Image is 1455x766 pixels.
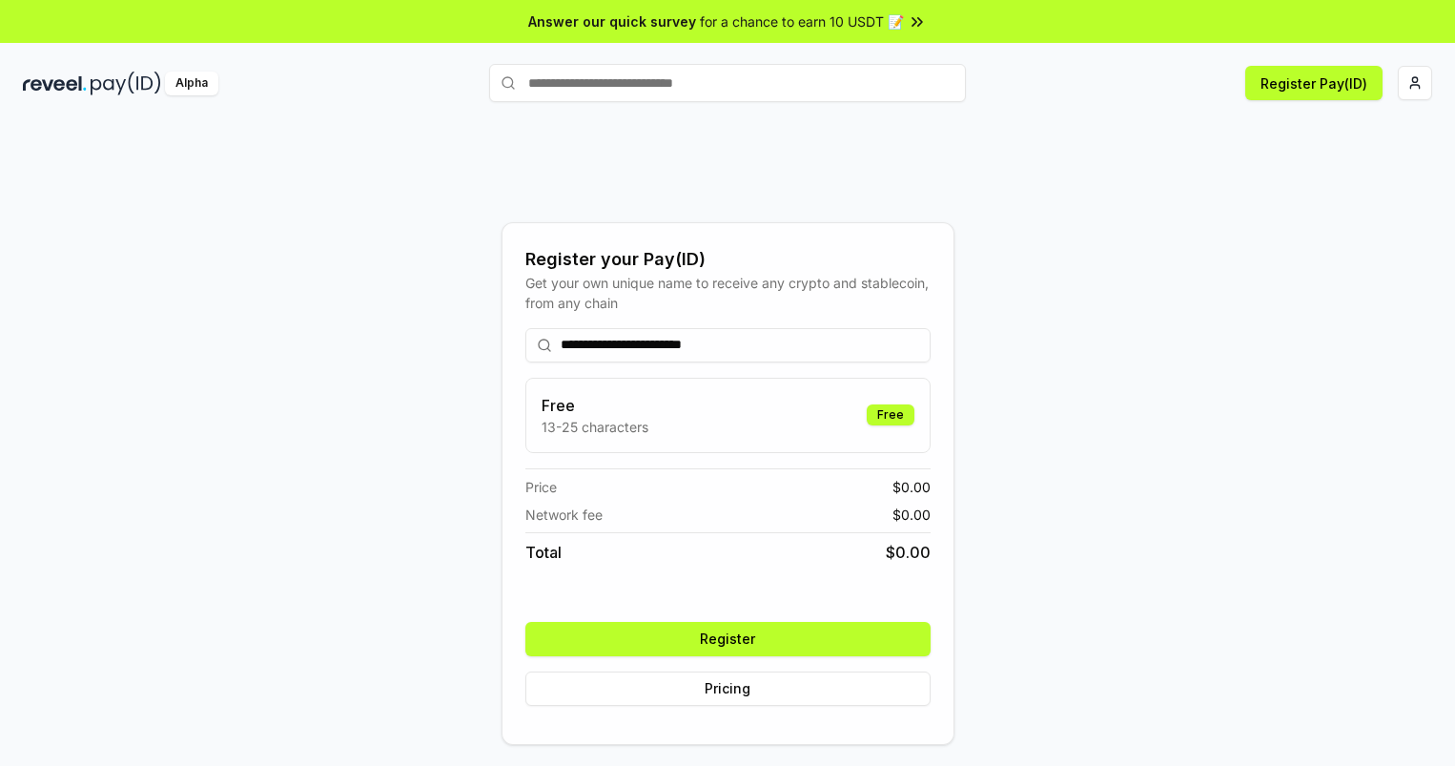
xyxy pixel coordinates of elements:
[525,273,931,313] div: Get your own unique name to receive any crypto and stablecoin, from any chain
[525,672,931,706] button: Pricing
[165,72,218,95] div: Alpha
[892,505,931,525] span: $ 0.00
[867,404,914,425] div: Free
[1245,66,1383,100] button: Register Pay(ID)
[525,622,931,656] button: Register
[700,11,904,31] span: for a chance to earn 10 USDT 📝
[91,72,161,95] img: pay_id
[525,246,931,273] div: Register your Pay(ID)
[892,477,931,497] span: $ 0.00
[23,72,87,95] img: reveel_dark
[528,11,696,31] span: Answer our quick survey
[542,394,648,417] h3: Free
[886,541,931,564] span: $ 0.00
[525,541,562,564] span: Total
[542,417,648,437] p: 13-25 characters
[525,505,603,525] span: Network fee
[525,477,557,497] span: Price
